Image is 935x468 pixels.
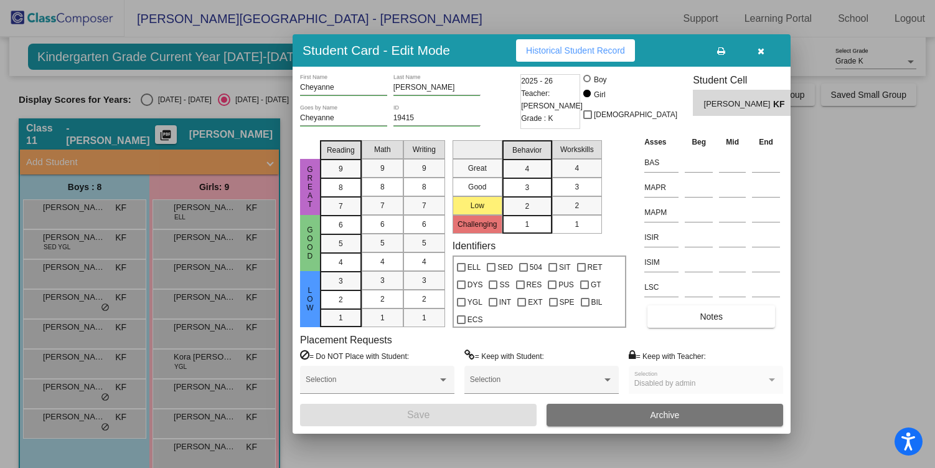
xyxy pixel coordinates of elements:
span: 9 [339,163,343,174]
span: Disabled by admin [634,379,696,388]
span: [DEMOGRAPHIC_DATA] [594,107,677,122]
span: 4 [339,257,343,268]
label: Identifiers [453,240,496,252]
span: Good [304,226,316,260]
input: assessment [644,228,679,247]
input: Enter ID [393,114,481,123]
input: assessment [644,178,679,197]
span: Teacher: [PERSON_NAME] [521,87,583,112]
span: 3 [339,275,343,287]
label: = Keep with Teacher: [629,350,706,362]
span: INT [499,295,511,310]
span: Reading [327,145,355,156]
span: 6 [380,219,385,230]
span: 4 [575,163,579,174]
button: Save [300,404,537,426]
span: 1 [575,219,579,230]
span: 2 [380,294,385,305]
span: 2 [575,200,579,211]
span: Math [374,144,391,155]
input: assessment [644,153,679,172]
span: Behavior [512,145,542,156]
span: 8 [422,181,426,193]
span: SPE [560,295,575,310]
span: 3 [422,275,426,286]
span: ECS [468,312,483,327]
span: Save [407,409,430,420]
span: Workskills [560,144,594,155]
span: YGL [468,295,482,310]
span: [PERSON_NAME] [704,98,773,111]
span: EXT [528,295,542,310]
div: Girl [593,89,606,100]
input: assessment [644,253,679,272]
span: RES [527,277,542,292]
input: goes by name [300,114,387,123]
span: 2 [422,294,426,305]
span: 2 [525,201,529,212]
span: 3 [575,181,579,193]
th: Beg [682,135,716,149]
span: KF [773,98,791,111]
span: 2025 - 26 [521,75,553,87]
span: Great [304,165,316,209]
span: 6 [422,219,426,230]
span: SS [499,277,509,292]
span: 1 [339,312,343,323]
button: Archive [547,404,783,426]
span: SED [497,260,513,275]
h3: Student Card - Edit Mode [303,42,450,58]
span: 5 [380,237,385,249]
span: RET [588,260,603,275]
span: 4 [525,163,529,174]
span: 1 [525,219,529,230]
span: Historical Student Record [526,45,625,55]
span: 7 [380,200,385,211]
span: Writing [413,144,436,155]
span: ELL [468,260,481,275]
span: DYS [468,277,483,292]
span: BIL [591,295,603,310]
span: 8 [380,181,385,193]
h3: Student Cell [693,74,801,86]
div: Boy [593,74,607,85]
span: Notes [700,312,723,322]
span: 3 [380,275,385,286]
span: 7 [422,200,426,211]
span: 1 [422,312,426,323]
span: 5 [422,237,426,249]
span: Grade : K [521,112,553,125]
span: PUS [558,277,574,292]
label: = Do NOT Place with Student: [300,350,409,362]
th: Asses [641,135,682,149]
span: Low [304,286,316,312]
span: 504 [530,260,542,275]
span: 3 [525,182,529,193]
span: 2 [339,294,343,305]
input: assessment [644,278,679,297]
span: 9 [422,163,426,174]
th: End [749,135,783,149]
button: Historical Student Record [516,39,635,62]
label: = Keep with Student: [464,350,544,362]
span: 1 [380,312,385,323]
span: 4 [380,256,385,267]
th: Mid [716,135,749,149]
button: Notes [647,305,775,328]
span: 7 [339,201,343,212]
span: 5 [339,238,343,249]
span: Archive [651,410,680,420]
span: 9 [380,163,385,174]
label: Placement Requests [300,334,392,346]
span: GT [591,277,601,292]
span: 8 [339,182,343,193]
input: assessment [644,203,679,222]
span: 4 [422,256,426,267]
span: 6 [339,219,343,231]
span: SIT [559,260,571,275]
